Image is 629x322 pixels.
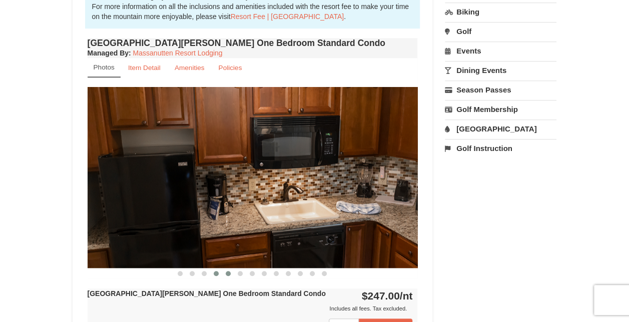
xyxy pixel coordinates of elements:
small: Item Detail [128,64,161,71]
a: Dining Events [445,61,556,79]
strong: [GEOGRAPHIC_DATA][PERSON_NAME] One Bedroom Standard Condo [88,289,326,297]
a: Season Passes [445,80,556,99]
span: Managed By [88,49,129,57]
span: /nt [400,290,413,301]
a: Photos [88,58,121,77]
strong: $247.00 [362,290,413,301]
small: Photos [94,63,115,71]
a: Resort Fee | [GEOGRAPHIC_DATA] [231,12,344,20]
a: [GEOGRAPHIC_DATA] [445,119,556,138]
a: Golf Instruction [445,139,556,157]
a: Golf Membership [445,100,556,118]
a: Amenities [168,58,211,77]
a: Massanutten Resort Lodging [133,49,223,57]
strong: : [88,49,131,57]
a: Policies [212,58,248,77]
img: 18876286-193-92017df9.jpg [88,87,418,267]
a: Golf [445,22,556,40]
div: Includes all fees. Tax excluded. [88,303,413,313]
a: Events [445,41,556,60]
a: Item Detail [122,58,167,77]
h4: [GEOGRAPHIC_DATA][PERSON_NAME] One Bedroom Standard Condo [88,38,418,48]
small: Amenities [175,64,205,71]
small: Policies [218,64,242,71]
a: Biking [445,2,556,21]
